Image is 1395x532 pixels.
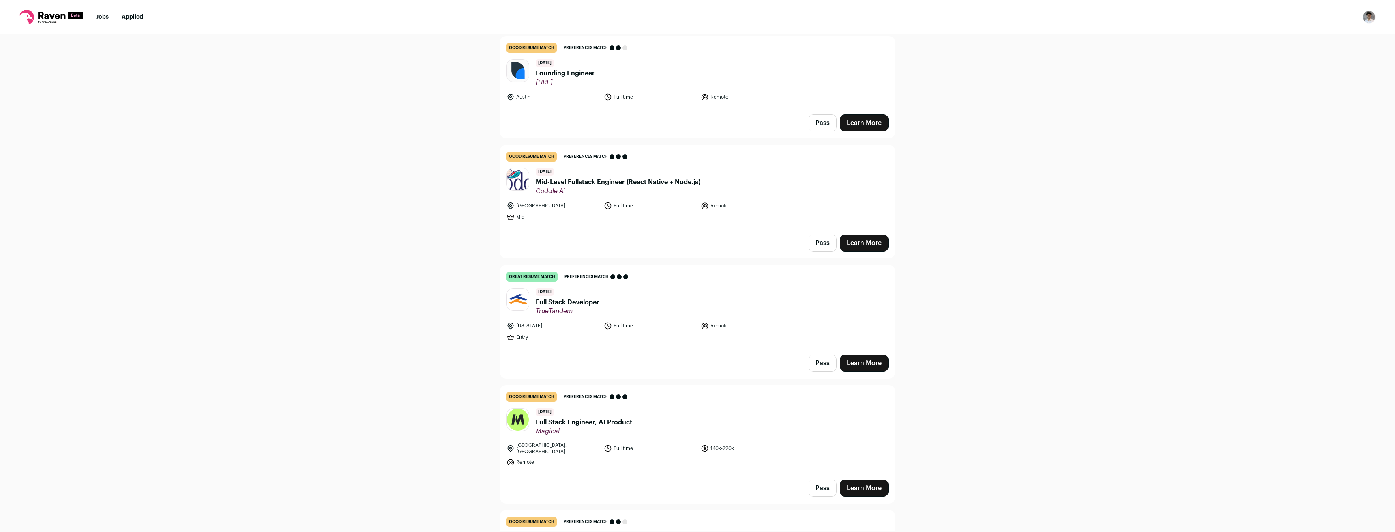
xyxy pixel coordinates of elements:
[506,93,599,101] li: Austin
[701,202,793,210] li: Remote
[840,480,889,497] a: Learn More
[507,409,529,431] img: 35ca8a276e5e4c2631f6e6a7d07e84ec0f4bb728fcdc7c32f874ce0ed9d2fd6b.png
[536,408,554,416] span: [DATE]
[506,152,557,162] div: good resume match
[536,168,554,176] span: [DATE]
[604,442,696,455] li: Full time
[840,114,889,131] a: Learn More
[506,213,599,221] li: Mid
[507,60,529,82] img: 10640040-8de2f14993d9ed66ec40e3d916e22950-medium_jpg.jpg
[809,355,837,372] button: Pass
[507,168,529,190] img: 10637494-c075067cc00c04c569566752d570dd70-medium_jpg.jpg
[506,442,599,455] li: [GEOGRAPHIC_DATA], [GEOGRAPHIC_DATA]
[701,442,793,455] li: 140k-220k
[1363,11,1376,24] button: Open dropdown
[536,418,632,427] span: Full Stack Engineer, AI Product
[506,392,557,402] div: good resume match
[604,322,696,330] li: Full time
[500,37,895,108] a: good resume match Preferences match [DATE] Founding Engineer [URL] Austin Full time Remote
[536,78,595,86] span: [URL]
[840,235,889,252] a: Learn More
[809,235,837,252] button: Pass
[809,114,837,131] button: Pass
[506,458,599,466] li: Remote
[536,69,595,78] span: Founding Engineer
[536,288,554,296] span: [DATE]
[507,289,529,310] img: 5ef2ae5e18d58a2a3d67cf8ab3743e2b2e0ffb851e58d5907094e5b275011cc6.jpg
[506,43,557,53] div: good resume match
[536,297,599,307] span: Full Stack Developer
[604,93,696,101] li: Full time
[809,480,837,497] button: Pass
[564,273,609,281] span: Preferences match
[506,322,599,330] li: [US_STATE]
[500,265,895,348] a: great resume match Preferences match [DATE] Full Stack Developer TrueTandem [US_STATE] Full time ...
[500,386,895,473] a: good resume match Preferences match [DATE] Full Stack Engineer, AI Product Magical [GEOGRAPHIC_DA...
[500,145,895,228] a: good resume match Preferences match [DATE] Mid-Level Fullstack Engineer (React Native + Node.js) ...
[564,153,608,161] span: Preferences match
[701,322,793,330] li: Remote
[96,14,109,20] a: Jobs
[506,333,599,341] li: Entry
[564,44,608,52] span: Preferences match
[536,307,599,315] span: TrueTandem
[840,355,889,372] a: Learn More
[122,14,143,20] a: Applied
[506,272,558,282] div: great resume match
[701,93,793,101] li: Remote
[564,518,608,526] span: Preferences match
[536,59,554,67] span: [DATE]
[1363,11,1376,24] img: 16610098-medium_jpg
[536,427,632,435] span: Magical
[604,202,696,210] li: Full time
[536,187,700,195] span: Coddle Ai
[564,393,608,401] span: Preferences match
[536,177,700,187] span: Mid-Level Fullstack Engineer (React Native + Node.js)
[506,202,599,210] li: [GEOGRAPHIC_DATA]
[506,517,557,527] div: good resume match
